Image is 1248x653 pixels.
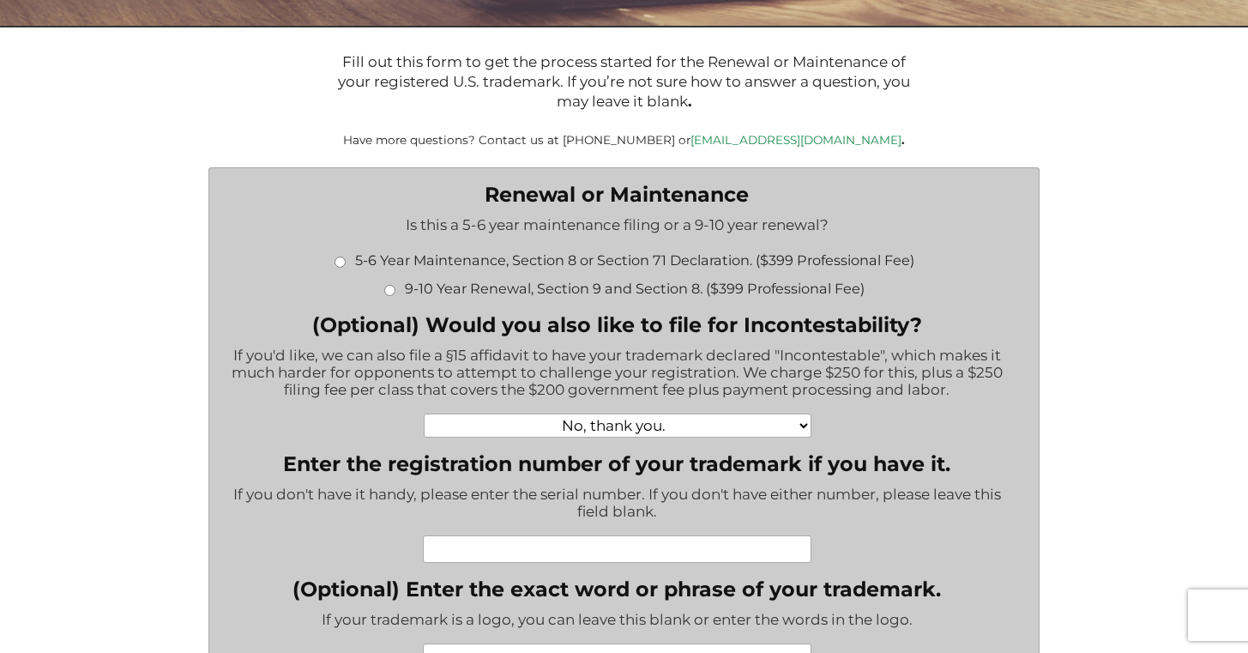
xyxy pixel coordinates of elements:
[292,577,941,603] label: (Optional) Enter the exact word or phrase of your trademark.
[405,278,865,299] label: 9-10 Year Renewal, Section 9 and Section 8. ($399 Professional Fee)
[312,312,922,339] label: (Optional) Would you also like to file for Incontestability?
[222,216,1012,242] div: Is this a 5-6 year maintenance filing or a 9-10 year renewal?
[485,182,749,209] label: Renewal or Maintenance
[690,133,901,147] a: [EMAIL_ADDRESS][DOMAIN_NAME]
[355,250,914,270] label: 5-6 Year Maintenance, Section 8 or Section 71 Declaration. ($399 Professional Fee)
[222,611,1012,637] div: If your trademark is a logo, you can leave this blank or enter the words in the logo.
[901,133,905,147] b: .
[688,93,691,110] b: .
[283,451,950,478] label: Enter the registration number of your trademark if you have it.
[324,52,923,112] p: Fill out this form to get the process started for the Renewal or Maintenance of your registered U...
[222,486,1012,529] div: If you don't have it handy, please enter the serial number. If you don't have either number, plea...
[222,347,1012,407] div: If you'd like, we can also file a §15 affidavit to have your trademark declared "Incontestable", ...
[343,133,905,147] small: Have more questions? Contact us at [PHONE_NUMBER] or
